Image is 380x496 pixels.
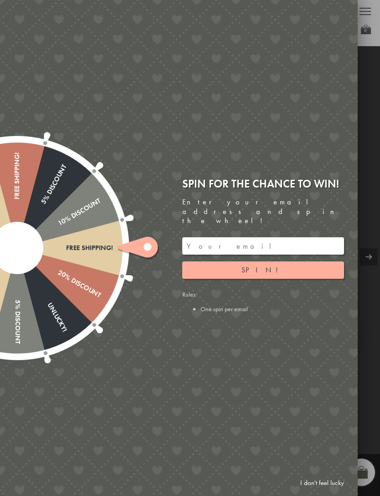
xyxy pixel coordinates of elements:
[296,475,349,491] a: I don't feel lucky
[14,163,68,250] div: 5% Discount
[13,248,21,344] div: 5% Discount
[182,177,344,191] div: Spin for the chance to win!
[182,198,344,226] div: Enter your email address and spin the wheel!
[15,245,102,299] div: 20% Discount
[14,246,68,333] div: Unlucky!
[200,305,344,313] li: One spin per email
[182,237,344,255] input: Your email
[182,290,344,313] div: Rules:
[17,244,113,252] div: Free shipping!
[241,265,285,275] span: Spin!
[13,152,21,248] div: Free shipping!
[15,197,102,251] div: 10% Discount
[182,261,344,279] button: Spin!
